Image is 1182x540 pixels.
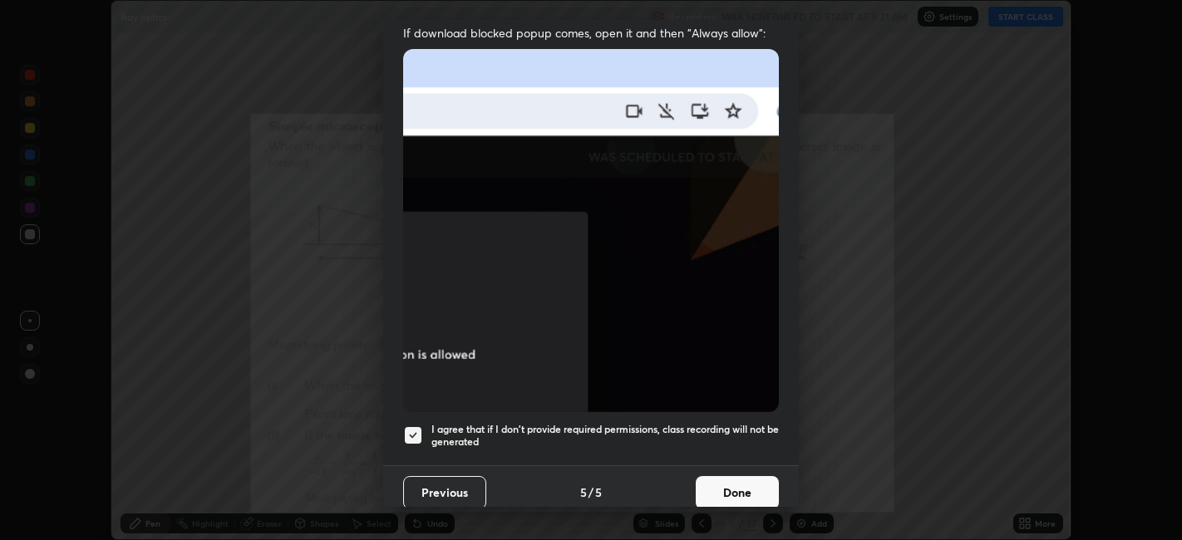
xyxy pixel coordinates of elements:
button: Done [696,476,779,509]
img: downloads-permission-blocked.gif [403,49,779,412]
h4: 5 [580,484,587,501]
h5: I agree that if I don't provide required permissions, class recording will not be generated [431,423,779,449]
h4: 5 [595,484,602,501]
h4: / [589,484,593,501]
span: If download blocked popup comes, open it and then "Always allow": [403,25,779,41]
button: Previous [403,476,486,509]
